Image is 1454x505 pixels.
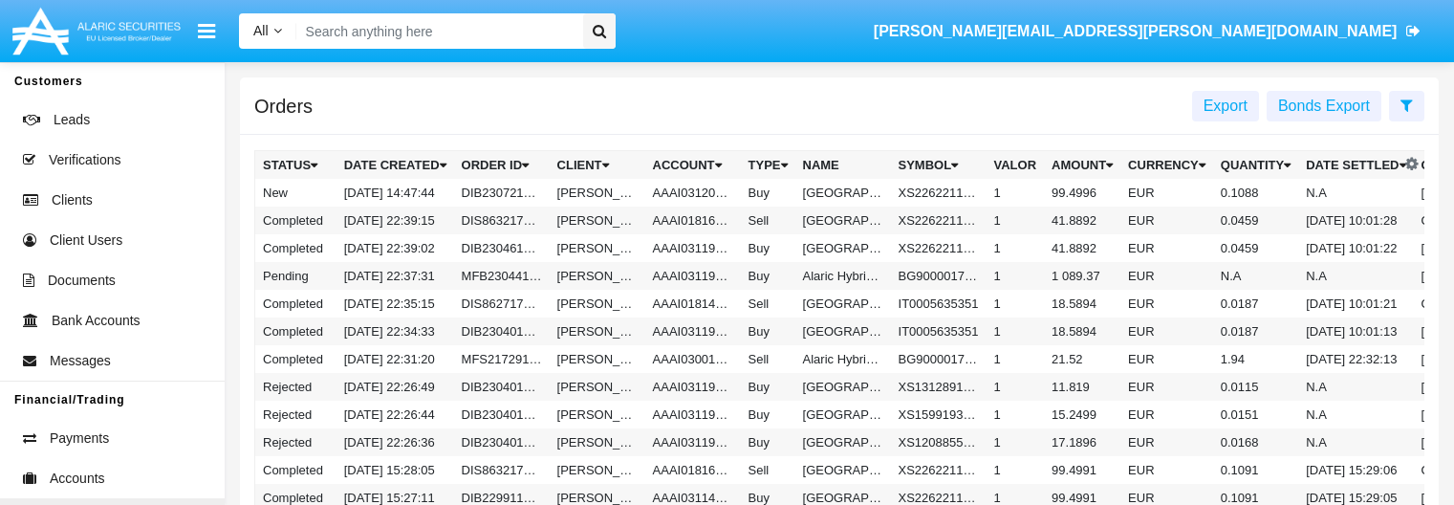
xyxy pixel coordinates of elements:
span: Leads [54,110,90,130]
span: Verifications [49,150,120,170]
span: Bank Accounts [52,311,141,331]
span: Messages [50,351,111,371]
span: Clients [52,190,93,210]
img: Logo image [10,3,184,59]
span: All [253,23,269,38]
input: Search [296,13,576,49]
span: [PERSON_NAME][EMAIL_ADDRESS][PERSON_NAME][DOMAIN_NAME] [874,23,1398,39]
a: [PERSON_NAME][EMAIL_ADDRESS][PERSON_NAME][DOMAIN_NAME] [864,5,1430,58]
span: Client Users [50,231,122,251]
a: All [239,21,296,41]
span: Accounts [50,469,105,489]
span: Documents [48,271,116,291]
span: Payments [50,428,109,449]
